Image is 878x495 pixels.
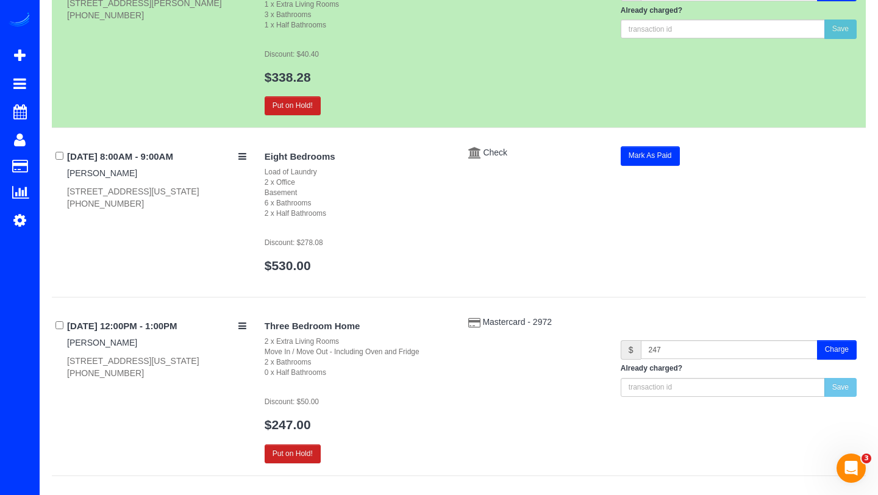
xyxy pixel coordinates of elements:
[265,152,450,162] h4: Eight Bedrooms
[862,454,871,463] span: 3
[265,357,450,368] div: 2 x Bathrooms
[265,50,319,59] small: Discount: $40.40
[621,365,857,372] h5: Already charged?
[265,258,311,272] a: $530.00
[67,152,246,162] h4: [DATE] 8:00AM - 9:00AM
[817,340,857,359] button: Charge
[265,238,323,247] small: Discount: $278.08
[265,347,450,357] div: Move In / Move Out - Including Oven and Fridge
[621,146,680,165] button: Mark As Paid
[265,198,450,208] div: 6 x Bathrooms
[482,317,552,327] a: Mastercard - 2972
[621,7,857,15] h5: Already charged?
[265,397,319,406] small: Discount: $50.00
[67,355,246,379] div: [STREET_ADDRESS][US_STATE] [PHONE_NUMBER]
[265,337,450,347] div: 2 x Extra Living Rooms
[483,148,507,157] a: Check
[265,368,450,378] div: 0 x Half Bathrooms
[837,454,866,483] iframe: Intercom live chat
[265,20,450,30] div: 1 x Half Bathrooms
[265,188,450,198] div: Basement
[67,338,137,347] a: [PERSON_NAME]
[265,418,311,432] a: $247.00
[265,321,450,332] h4: Three Bedroom Home
[621,20,825,38] input: transaction id
[621,340,641,359] span: $
[265,444,321,463] button: Put on Hold!
[265,208,450,219] div: 2 x Half Bathrooms
[67,321,246,332] h4: [DATE] 12:00PM - 1:00PM
[265,177,450,188] div: 2 x Office
[265,167,450,177] div: Load of Laundry
[265,70,311,84] a: $338.28
[7,12,32,29] img: Automaid Logo
[265,10,450,20] div: 3 x Bathrooms
[265,96,321,115] button: Put on Hold!
[621,378,825,397] input: transaction id
[67,168,137,178] a: [PERSON_NAME]
[67,185,246,210] div: [STREET_ADDRESS][US_STATE] [PHONE_NUMBER]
